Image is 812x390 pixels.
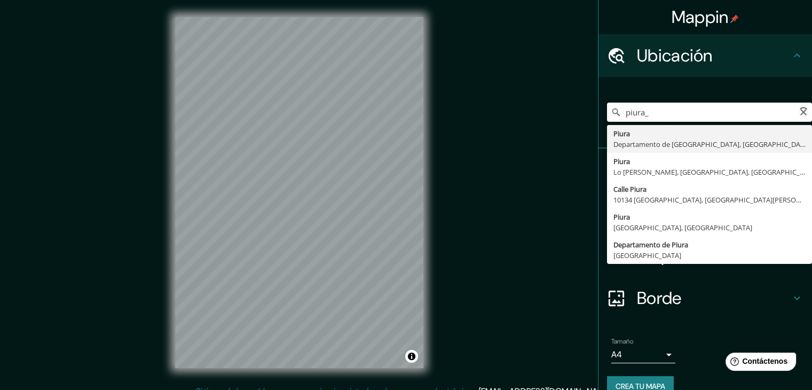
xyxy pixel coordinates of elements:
[598,149,812,191] div: Patas
[613,222,806,233] div: [GEOGRAPHIC_DATA], [GEOGRAPHIC_DATA]
[613,128,806,139] div: Piura
[405,350,418,363] button: Activar o desactivar atribución
[730,14,739,23] img: pin-icon.png
[611,346,675,363] div: A4
[598,277,812,319] div: Borde
[717,348,800,378] iframe: Lanzador de widgets de ayuda
[613,194,806,205] div: 10134 [GEOGRAPHIC_DATA], [GEOGRAPHIC_DATA][PERSON_NAME], [GEOGRAPHIC_DATA]
[598,234,812,277] div: Disposición
[613,167,806,177] div: Lo [PERSON_NAME], [GEOGRAPHIC_DATA], [GEOGRAPHIC_DATA]
[613,156,806,167] div: Piura
[607,103,812,122] input: Elige tu ciudad o zona
[613,239,806,250] div: Departamento de Piura
[611,349,622,360] font: A4
[637,287,682,309] font: Borde
[637,44,713,67] font: Ubicación
[598,34,812,77] div: Ubicación
[613,139,806,150] div: Departamento de [GEOGRAPHIC_DATA], [GEOGRAPHIC_DATA]
[611,337,633,346] font: Tamaño
[613,212,806,222] div: Piura
[613,250,806,261] div: [GEOGRAPHIC_DATA]
[613,184,806,194] div: Calle Piura
[175,17,423,368] canvas: Mapa
[598,191,812,234] div: Estilo
[672,6,729,28] font: Mappin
